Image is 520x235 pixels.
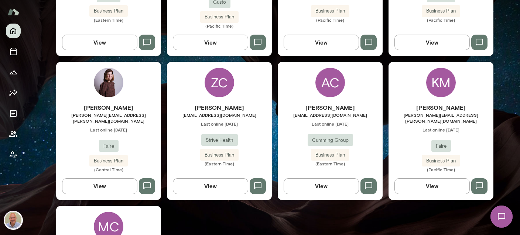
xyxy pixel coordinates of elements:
[311,151,349,159] span: Business Plan
[389,112,493,124] span: [PERSON_NAME][EMAIL_ADDRESS][PERSON_NAME][DOMAIN_NAME]
[99,143,119,150] span: Faire
[6,44,21,59] button: Sessions
[4,211,22,229] img: Marc Friedman
[167,23,272,29] span: (Pacific Time)
[308,137,353,144] span: Cumming Group
[284,178,359,194] button: View
[6,147,21,162] button: Client app
[389,166,493,172] span: (Pacific Time)
[311,7,349,15] span: Business Plan
[431,143,451,150] span: Faire
[200,13,239,21] span: Business Plan
[167,103,272,112] h6: [PERSON_NAME]
[6,106,21,121] button: Documents
[422,157,460,165] span: Business Plan
[167,161,272,166] span: (Eastern Time)
[200,151,239,159] span: Business Plan
[389,17,493,23] span: (Pacific Time)
[278,161,383,166] span: (Eastern Time)
[389,127,493,133] span: Last online [DATE]
[394,178,470,194] button: View
[389,103,493,112] h6: [PERSON_NAME]
[422,7,460,15] span: Business Plan
[94,68,123,97] img: Kristina Popova-Boasso
[56,112,161,124] span: [PERSON_NAME][EMAIL_ADDRESS][PERSON_NAME][DOMAIN_NAME]
[6,127,21,141] button: Members
[426,68,456,97] div: KM
[315,68,345,97] div: AC
[284,35,359,50] button: View
[56,17,161,23] span: (Eastern Time)
[56,166,161,172] span: (Central Time)
[278,112,383,118] span: [EMAIL_ADDRESS][DOMAIN_NAME]
[173,35,248,50] button: View
[167,112,272,118] span: [EMAIL_ADDRESS][DOMAIN_NAME]
[6,65,21,80] button: Growth Plan
[89,7,128,15] span: Business Plan
[7,5,19,19] img: Mento
[201,137,238,144] span: Strive Health
[278,17,383,23] span: (Pacific Time)
[6,85,21,100] button: Insights
[173,178,248,194] button: View
[278,121,383,127] span: Last online [DATE]
[205,68,234,97] div: ZC
[62,178,137,194] button: View
[89,157,128,165] span: Business Plan
[6,24,21,38] button: Home
[56,103,161,112] h6: [PERSON_NAME]
[278,103,383,112] h6: [PERSON_NAME]
[56,127,161,133] span: Last online [DATE]
[62,35,137,50] button: View
[394,35,470,50] button: View
[167,121,272,127] span: Last online [DATE]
